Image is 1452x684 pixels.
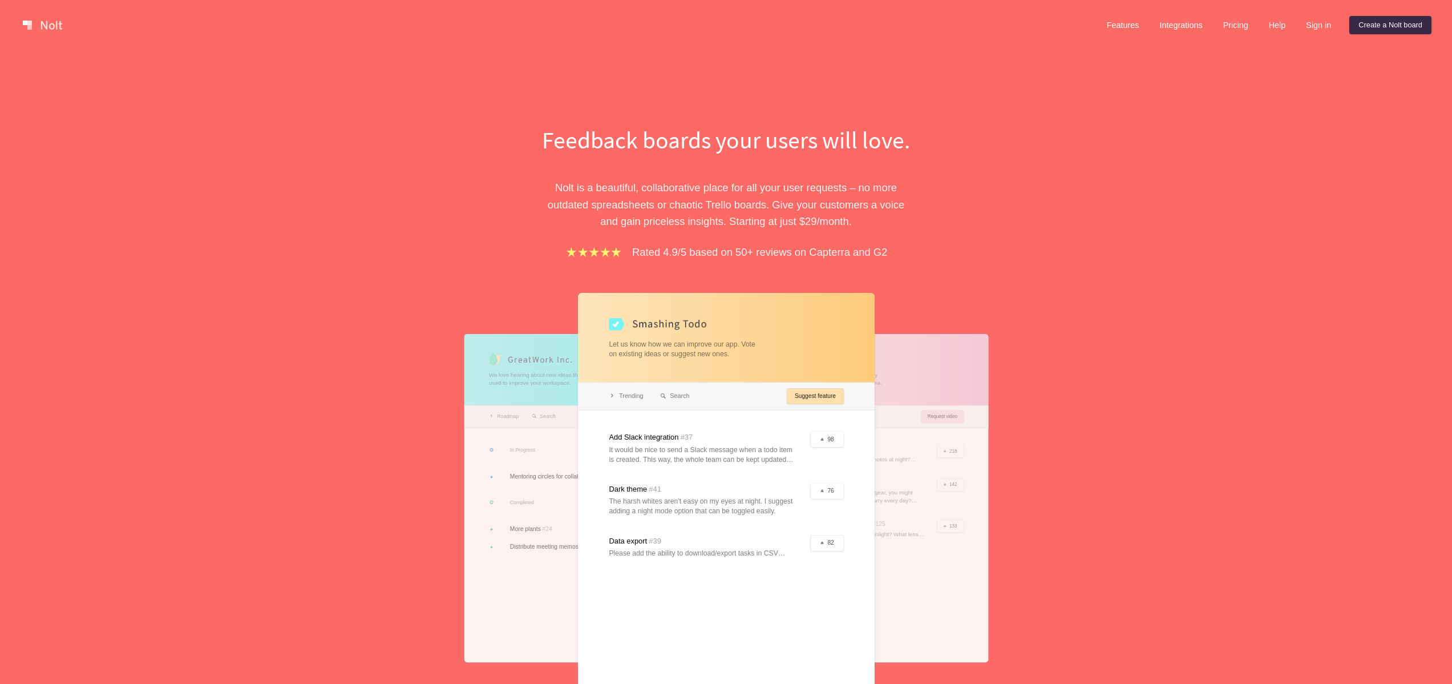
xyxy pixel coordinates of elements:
[565,246,623,259] img: stars.b067e34983.png
[1214,16,1257,34] a: Pricing
[529,179,923,230] p: Nolt is a beautiful, collaborative place for all your user requests – no more outdated spreadshee...
[1297,16,1340,34] a: Sign in
[1349,16,1431,34] a: Create a Nolt board
[1150,16,1211,34] a: Integrations
[632,244,887,260] p: Rated 4.9/5 based on 50+ reviews on Capterra and G2
[529,123,923,156] h1: Feedback boards your users will love.
[1098,16,1148,34] a: Features
[1260,16,1295,34] a: Help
